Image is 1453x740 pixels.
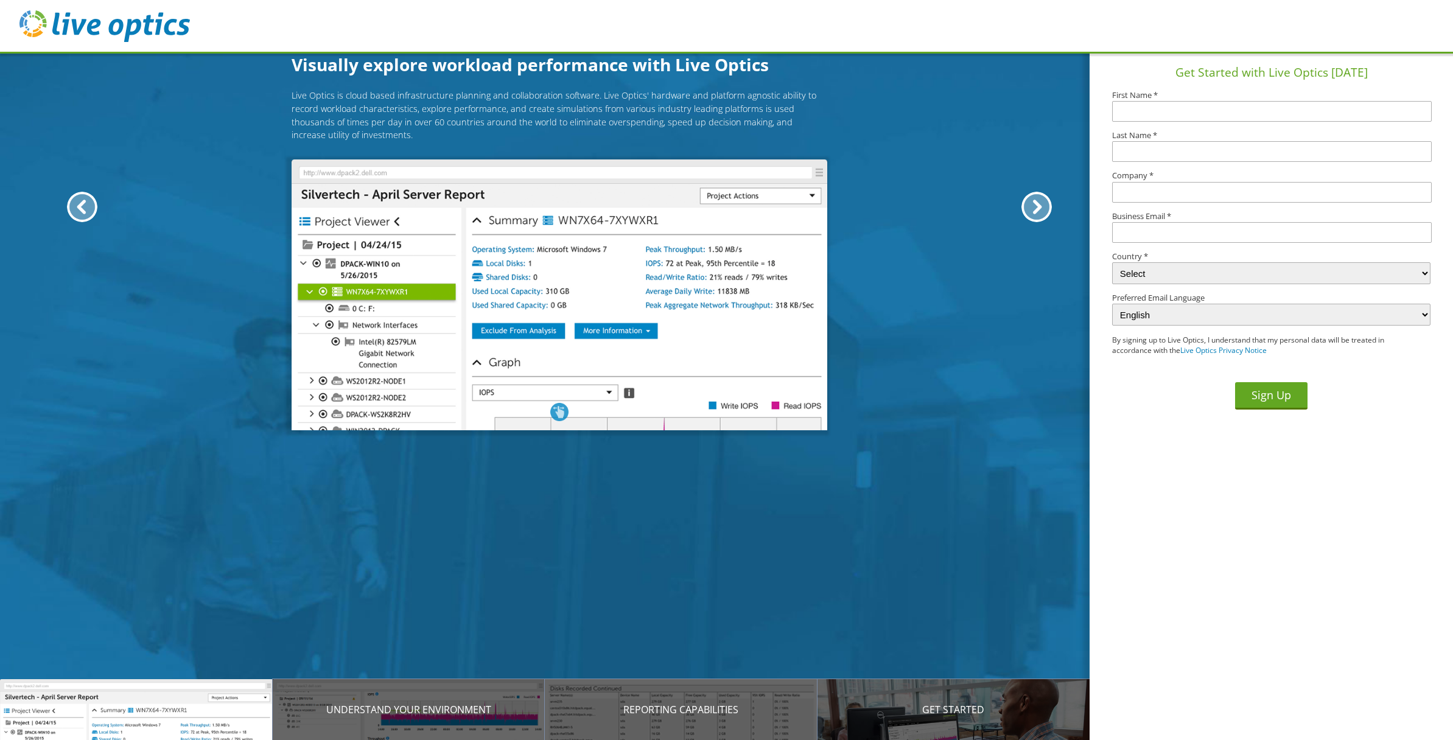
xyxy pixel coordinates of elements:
p: Reporting Capabilities [545,702,818,717]
label: Business Email * [1112,212,1430,220]
label: Last Name * [1112,131,1430,139]
p: By signing up to Live Optics, I understand that my personal data will be treated in accordance wi... [1112,335,1398,356]
h1: Visually explore workload performance with Live Optics [292,52,827,77]
label: First Name * [1112,91,1430,99]
label: Country * [1112,253,1430,260]
p: Understand your environment [273,702,545,717]
a: Live Optics Privacy Notice [1180,345,1267,355]
button: Sign Up [1235,382,1308,410]
h1: Get Started with Live Optics [DATE] [1094,64,1448,82]
label: Preferred Email Language [1112,294,1430,302]
img: live_optics_svg.svg [19,10,190,42]
p: Live Optics is cloud based infrastructure planning and collaboration software. Live Optics' hardw... [292,89,827,141]
img: Introducing Live Optics [292,159,827,431]
p: Get Started [818,702,1090,717]
label: Company * [1112,172,1430,180]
